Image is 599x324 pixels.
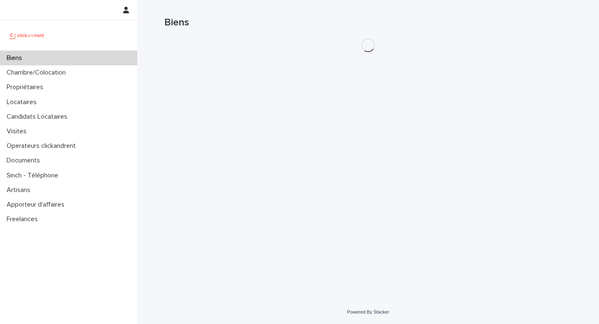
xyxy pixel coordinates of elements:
[3,201,71,209] p: Apporteur d'affaires
[3,113,74,121] p: Candidats Locataires
[347,309,389,314] a: Powered By Stacker
[3,127,33,135] p: Visites
[3,215,45,223] p: Freelances
[3,54,29,62] p: Biens
[3,69,72,77] p: Chambre/Colocation
[7,27,47,44] img: UCB0brd3T0yccxBKYDjQ
[3,157,47,164] p: Documents
[3,98,43,106] p: Locataires
[3,142,82,150] p: Operateurs clickandrent
[3,186,37,194] p: Artisans
[164,17,572,29] h1: Biens
[3,172,65,179] p: Sinch - Téléphone
[3,83,50,91] p: Propriétaires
